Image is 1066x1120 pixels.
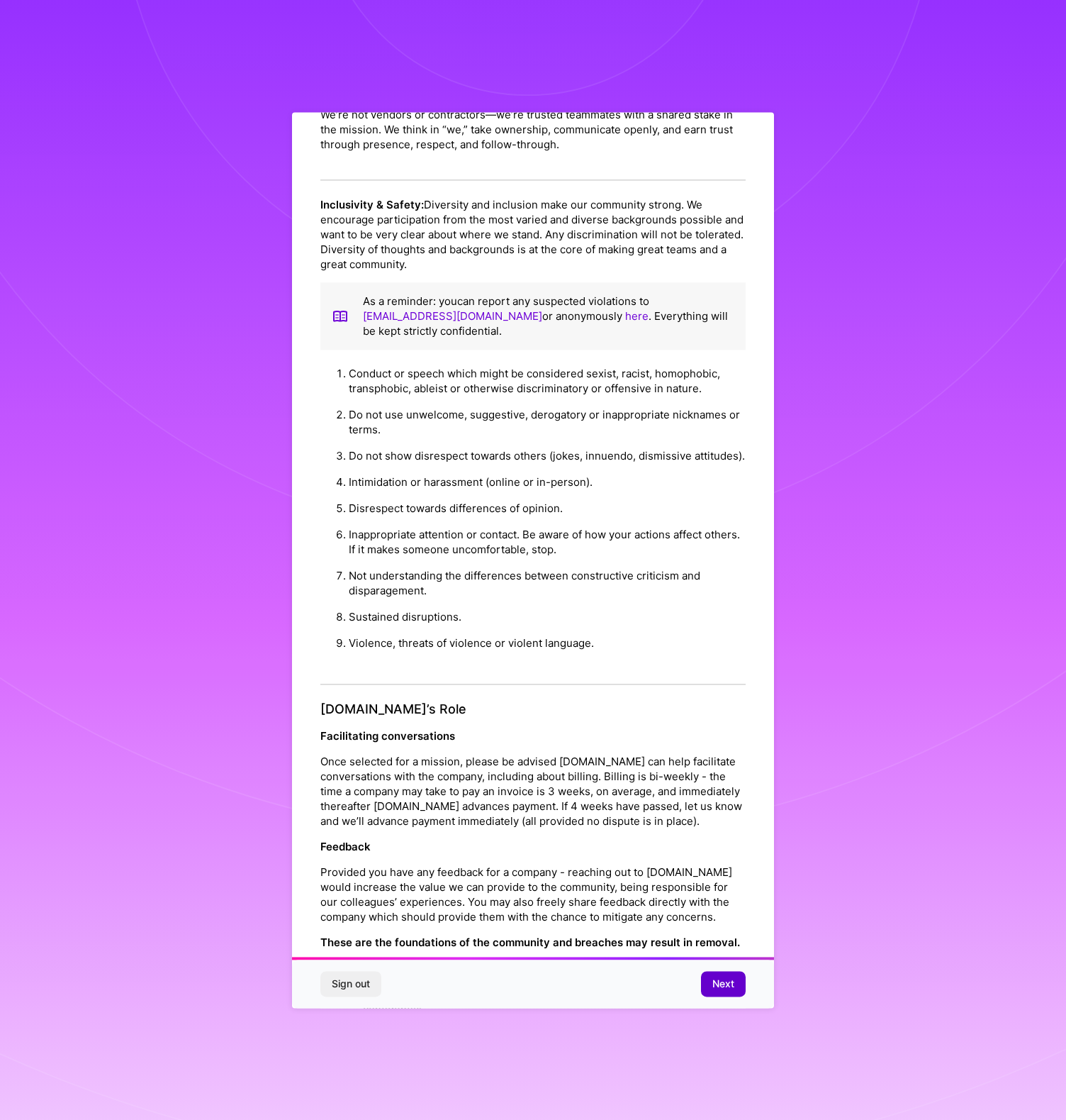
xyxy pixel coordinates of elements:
h4: [DOMAIN_NAME]’s Role [320,702,746,718]
li: Conduct or speech which might be considered sexist, racist, homophobic, transphobic, ableist or o... [349,361,746,402]
strong: These are the foundations of the community and breaches may result in removal. [320,936,740,949]
button: Sign out [320,971,381,997]
strong: Inclusivity & Safety: [320,199,424,212]
a: here [625,310,649,323]
p: Diversity and inclusion make our community strong. We encourage participation from the most varie... [320,198,746,272]
li: Do not show disrespect towards others (jokes, innuendo, dismissive attitudes). [349,443,746,470]
li: Inappropriate attention or contact. Be aware of how your actions affect others. If it makes someo... [349,522,746,563]
button: Next [701,971,746,997]
strong: Facilitating conversations [320,729,455,743]
a: [EMAIL_ADDRESS][DOMAIN_NAME] [363,310,542,323]
p: Once selected for a mission, please be advised [DOMAIN_NAME] can help facilitate conversations wi... [320,754,746,828]
p: Provided you have any feedback for a company - reaching out to [DOMAIN_NAME] would increase the v... [320,865,746,924]
p: As a reminder: you can report any suspected violations to or anonymously . Everything will be kep... [363,294,734,339]
li: Disrespect towards differences of opinion. [349,496,746,522]
span: Next [712,977,734,991]
li: Not understanding the differences between constructive criticism and disparagement. [349,563,746,604]
p: We’re not vendors or contractors—we’re trusted teammates with a shared stake in the mission. We t... [320,108,746,153]
li: Intimidation or harassment (online or in-person). [349,470,746,496]
span: Sign out [332,977,370,991]
li: Violence, threats of violence or violent language. [349,631,746,657]
li: Do not use unwelcome, suggestive, derogatory or inappropriate nicknames or terms. [349,402,746,443]
strong: Feedback [320,840,371,853]
img: book icon [332,294,349,339]
li: Sustained disruptions. [349,604,746,631]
